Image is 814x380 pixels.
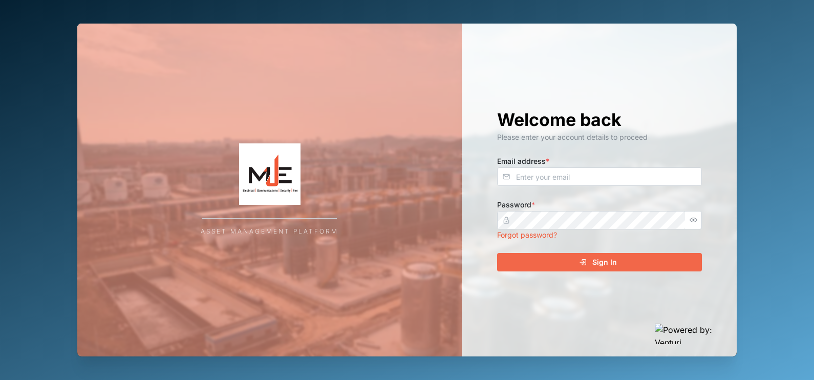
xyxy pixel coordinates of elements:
[167,143,372,205] img: Company Logo
[201,227,338,237] div: Asset Management Platform
[497,132,702,143] div: Please enter your account details to proceed
[592,254,617,271] span: Sign In
[655,324,716,344] img: Powered by: Venturi
[497,230,557,239] a: Forgot password?
[497,199,535,210] label: Password
[497,109,702,131] h1: Welcome back
[497,167,702,186] input: Enter your email
[497,253,702,271] button: Sign In
[497,156,549,167] label: Email address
